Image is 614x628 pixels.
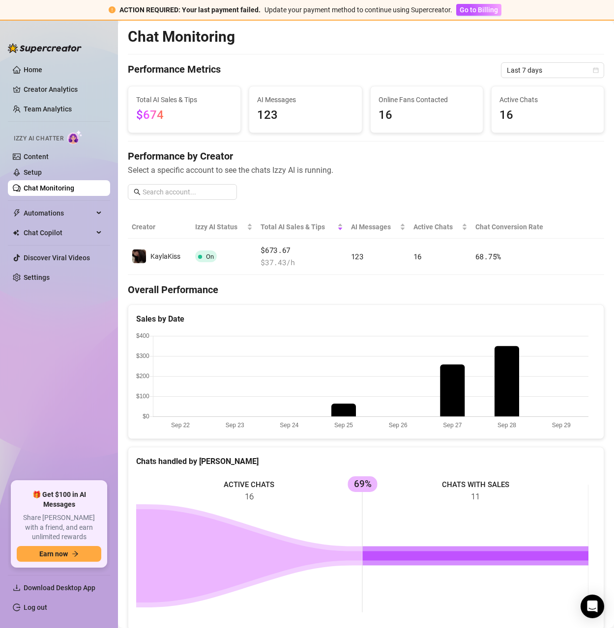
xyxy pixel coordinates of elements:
[119,6,261,14] strong: ACTION REQUIRED: Your last payment failed.
[14,134,63,143] span: Izzy AI Chatter
[143,187,231,197] input: Search account...
[581,595,604,618] div: Open Intercom Messenger
[24,225,93,241] span: Chat Copilot
[128,283,604,297] h4: Overall Performance
[24,105,72,113] a: Team Analytics
[593,67,599,73] span: calendar
[24,603,47,611] a: Log out
[409,216,471,239] th: Active Chats
[24,254,90,262] a: Discover Viral Videos
[24,273,50,281] a: Settings
[13,229,19,236] img: Chat Copilot
[351,251,364,261] span: 123
[136,455,596,467] div: Chats handled by [PERSON_NAME]
[128,27,235,46] h2: Chat Monitoring
[136,313,596,325] div: Sales by Date
[191,216,257,239] th: Izzy AI Status
[379,94,475,105] span: Online Fans Contacted
[17,513,101,542] span: Share [PERSON_NAME] with a friend, and earn unlimited rewards
[136,94,233,105] span: Total AI Sales & Tips
[261,221,335,232] span: Total AI Sales & Tips
[24,82,102,97] a: Creator Analytics
[257,216,347,239] th: Total AI Sales & Tips
[17,490,101,509] span: 🎁 Get $100 in AI Messages
[72,550,79,557] span: arrow-right
[347,216,409,239] th: AI Messages
[24,584,95,592] span: Download Desktop App
[109,6,116,13] span: exclamation-circle
[456,6,501,14] a: Go to Billing
[67,130,83,144] img: AI Chatter
[128,62,221,78] h4: Performance Metrics
[261,257,343,269] span: $ 37.43 /h
[413,221,460,232] span: Active Chats
[413,251,422,261] span: 16
[257,106,353,125] span: 123
[379,106,475,125] span: 16
[128,216,191,239] th: Creator
[351,221,398,232] span: AI Messages
[17,546,101,562] button: Earn nowarrow-right
[128,164,604,176] span: Select a specific account to see the chats Izzy AI is running.
[499,106,596,125] span: 16
[39,550,68,558] span: Earn now
[264,6,452,14] span: Update your payment method to continue using Supercreator.
[261,245,343,256] span: $673.67
[257,94,353,105] span: AI Messages
[134,189,141,195] span: search
[24,168,42,176] a: Setup
[150,252,180,260] span: KaylaKiss
[456,4,501,16] button: Go to Billing
[24,66,42,74] a: Home
[136,108,164,122] span: $674
[24,205,93,221] span: Automations
[24,153,49,161] a: Content
[471,216,556,239] th: Chat Conversion Rate
[132,249,146,263] img: KaylaKiss
[13,584,21,592] span: download
[8,43,82,53] img: logo-BBDzfeDw.svg
[24,184,74,192] a: Chat Monitoring
[128,149,604,163] h4: Performance by Creator
[195,221,245,232] span: Izzy AI Status
[206,253,214,260] span: On
[499,94,596,105] span: Active Chats
[507,63,598,78] span: Last 7 days
[475,251,501,261] span: 68.75 %
[460,6,498,14] span: Go to Billing
[13,209,21,217] span: thunderbolt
